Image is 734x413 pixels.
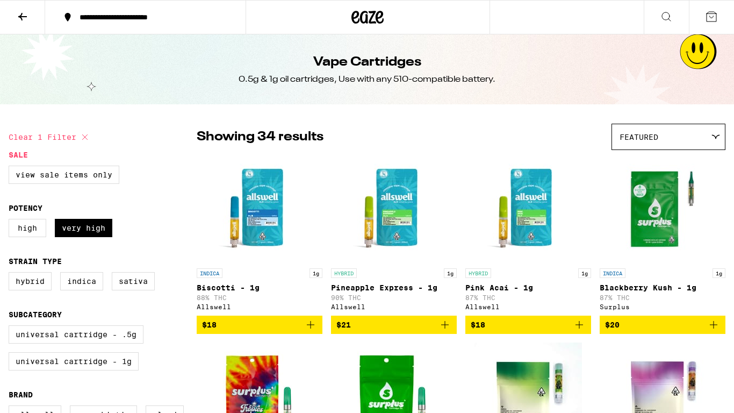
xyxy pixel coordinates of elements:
[578,268,591,278] p: 1g
[239,74,495,86] div: 0.5g & 1g oil cartridges, Use with any 510-compatible battery.
[444,268,457,278] p: 1g
[331,268,357,278] p: HYBRID
[331,303,457,310] div: Allswell
[600,155,725,316] a: Open page for Blackberry Kush - 1g from Surplus
[9,151,28,159] legend: Sale
[202,321,217,329] span: $18
[600,268,625,278] p: INDICA
[340,155,448,263] img: Allswell - Pineapple Express - 1g
[465,316,591,334] button: Add to bag
[206,155,313,263] img: Allswell - Biscotti - 1g
[197,268,222,278] p: INDICA
[600,294,725,301] p: 87% THC
[465,155,591,316] a: Open page for Pink Acai - 1g from Allswell
[9,390,33,399] legend: Brand
[6,8,77,16] span: Hi. Need any help?
[197,128,323,146] p: Showing 34 results
[313,53,421,72] h1: Vape Cartridges
[9,257,62,266] legend: Strain Type
[331,316,457,334] button: Add to bag
[474,155,582,263] img: Allswell - Pink Acai - 1g
[331,155,457,316] a: Open page for Pineapple Express - 1g from Allswell
[310,268,322,278] p: 1g
[197,294,322,301] p: 88% THC
[609,155,716,263] img: Surplus - Blackberry Kush - 1g
[9,204,42,212] legend: Potency
[9,272,52,290] label: Hybrid
[331,294,457,301] p: 90% THC
[197,283,322,292] p: Biscotti - 1g
[600,283,725,292] p: Blackberry Kush - 1g
[55,219,112,237] label: Very High
[336,321,351,329] span: $21
[197,155,322,316] a: Open page for Biscotti - 1g from Allswell
[471,321,485,329] span: $18
[9,124,91,151] button: Clear 1 filter
[465,303,591,310] div: Allswell
[465,294,591,301] p: 87% THC
[9,310,62,319] legend: Subcategory
[197,316,322,334] button: Add to bag
[620,133,658,141] span: Featured
[465,268,491,278] p: HYBRID
[9,325,143,344] label: Universal Cartridge - .5g
[600,303,725,310] div: Surplus
[713,268,725,278] p: 1g
[112,272,155,290] label: Sativa
[465,283,591,292] p: Pink Acai - 1g
[331,283,457,292] p: Pineapple Express - 1g
[605,321,620,329] span: $20
[60,272,103,290] label: Indica
[9,352,139,371] label: Universal Cartridge - 1g
[197,303,322,310] div: Allswell
[9,219,46,237] label: High
[600,316,725,334] button: Add to bag
[9,166,119,184] label: View Sale Items Only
